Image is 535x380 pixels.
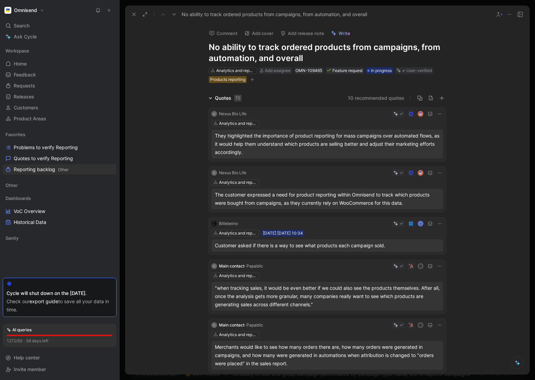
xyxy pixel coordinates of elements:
img: avatar [418,111,423,116]
div: Analytics and reports [216,67,255,74]
div: AI queries [7,326,32,333]
div: Favorites [3,129,117,140]
span: Quotes to verify Reporting [14,155,73,162]
div: K [418,221,423,226]
div: Check our to save all your data in time. [7,297,113,314]
div: Analytics and reports [219,331,257,338]
span: Home [14,60,27,67]
span: Other [5,182,18,189]
div: M [211,322,217,328]
a: Reporting backlogOther [3,164,117,175]
button: Comment [206,28,241,38]
div: D [418,264,423,268]
a: Ask Cycle [3,32,117,42]
a: Quotes to verify Reporting [3,153,117,164]
div: Nexus Bio Life [219,169,246,176]
div: Analytics and reports [219,230,257,237]
div: Cycle will shut down on the [DATE]. [7,289,113,297]
span: Favorites [5,131,25,138]
div: In progress [366,67,393,74]
h1: Omnisend [14,7,37,13]
span: Help center [14,355,40,360]
button: Write [328,28,353,38]
span: Ask Cycle [14,33,37,41]
div: Search [3,21,117,31]
div: Quotes [215,94,242,102]
span: Feedback [14,71,36,78]
span: · Papablic [244,263,263,269]
span: Reporting backlog [14,166,69,173]
div: [DATE] [DATE] 10:34 [263,230,303,237]
div: M [211,170,217,176]
div: Nexus Bio Life [219,110,246,117]
div: User-verified [406,67,432,74]
div: Customer asked if there is a way to see what products each campaign sold. [215,241,440,250]
a: Customers [3,103,117,113]
span: No ability to track ordered products from campaigns, from automation, and overall [182,10,367,19]
a: Historical Data [3,217,117,227]
a: Problems to verify Reporting [3,142,117,153]
div: Other [3,180,117,190]
div: The customer expressed a need for product reporting within Omnisend to track which products were ... [215,191,440,207]
div: "when tracking sales, it would be even better if we could also see the products themselves. After... [215,284,440,309]
div: Sanity [3,233,117,243]
span: Requests [14,82,35,89]
div: OMN-109465 [295,67,322,74]
img: Omnisend [4,7,11,14]
div: Dashboards [3,193,117,203]
div: Other [3,180,117,192]
div: Billebeino [219,220,238,227]
span: Invite member [14,366,46,372]
a: Feedback [3,70,117,80]
div: Analytics and reports [219,272,257,279]
img: 🌱 [327,69,331,73]
span: Customers [14,104,38,111]
div: Invite member [3,364,117,375]
span: Dashboards [5,195,31,202]
div: Quotes72 [206,94,244,102]
span: Main contact [219,322,244,328]
img: avatar [418,170,423,175]
img: logo [211,221,217,226]
div: 72 [234,95,242,102]
span: VoC Overview [14,208,45,215]
button: Add cover [241,28,277,38]
span: Add assignee [265,68,291,73]
div: D [418,323,423,327]
div: 🌱Feature request [326,67,364,74]
span: Historical Data [14,219,46,226]
span: Workspace [5,47,29,54]
a: Product Areas [3,114,117,124]
a: VoC Overview [3,206,117,216]
div: Analytics and reports [219,179,257,186]
span: Search [14,22,29,30]
button: OmnisendOmnisend [3,5,46,15]
div: M [211,263,217,269]
a: export guide [29,298,58,304]
div: M [211,111,217,117]
span: Main contact [219,263,244,269]
div: DashboardsVoC OverviewHistorical Data [3,193,117,227]
div: 1272/50 · 38 days left [7,337,48,344]
div: Products reporting [210,76,245,83]
a: Releases [3,92,117,102]
div: Feature request [327,67,363,74]
div: Sanity [3,233,117,245]
a: Home [3,59,117,69]
button: 10 recommended quotes [348,94,404,102]
div: Analytics and reports [219,120,257,127]
div: Help center [3,353,117,363]
span: In progress [371,67,392,74]
h1: No ability to track ordered products from campaigns, from automation, and overall [209,42,446,64]
button: Add release note [277,28,327,38]
span: Sanity [5,235,19,241]
span: Problems to verify Reporting [14,144,78,151]
a: Requests [3,81,117,91]
span: Other [58,167,69,172]
span: · Papablic [244,322,263,328]
span: Write [339,30,350,36]
div: They highlighted the importance of product reporting for mass campaigns over automated flows, as ... [215,132,440,156]
div: Merchants would like to see how many orders there are, how many orders were generated in campaign... [215,343,440,368]
span: Product Areas [14,115,46,122]
div: Workspace [3,46,117,56]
